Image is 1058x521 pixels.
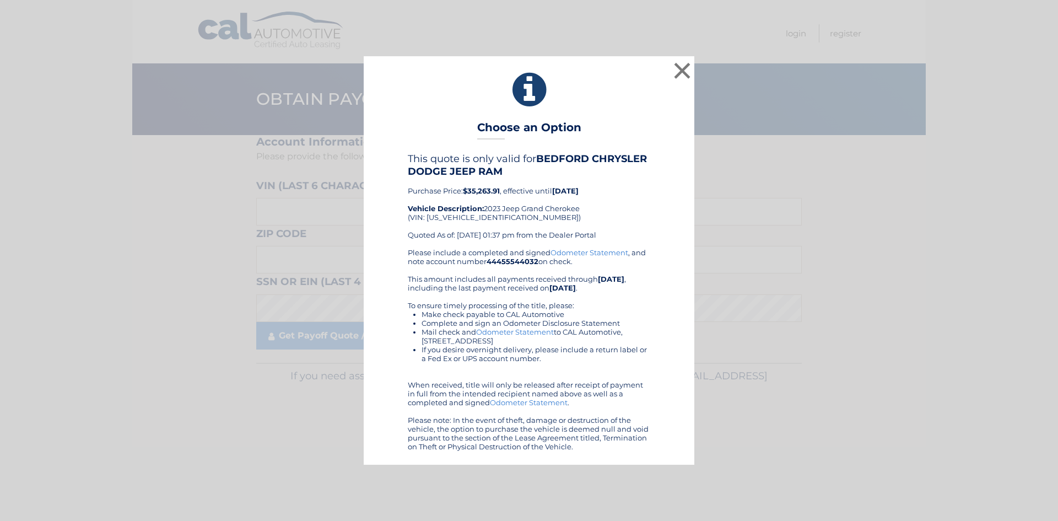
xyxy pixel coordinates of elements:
[598,275,624,283] b: [DATE]
[487,257,538,266] b: 44455544032
[422,319,650,327] li: Complete and sign an Odometer Disclosure Statement
[422,345,650,363] li: If you desire overnight delivery, please include a return label or a Fed Ex or UPS account number.
[422,310,650,319] li: Make check payable to CAL Automotive
[408,153,650,177] h4: This quote is only valid for
[671,60,693,82] button: ×
[422,327,650,345] li: Mail check and to CAL Automotive, [STREET_ADDRESS]
[476,327,554,336] a: Odometer Statement
[490,398,568,407] a: Odometer Statement
[408,248,650,451] div: Please include a completed and signed , and note account number on check. This amount includes al...
[463,186,500,195] b: $35,263.91
[408,153,650,248] div: Purchase Price: , effective until 2023 Jeep Grand Cherokee (VIN: [US_VEHICLE_IDENTIFICATION_NUMBE...
[550,248,628,257] a: Odometer Statement
[408,204,484,213] strong: Vehicle Description:
[549,283,576,292] b: [DATE]
[552,186,579,195] b: [DATE]
[408,153,647,177] b: BEDFORD CHRYSLER DODGE JEEP RAM
[477,121,581,140] h3: Choose an Option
